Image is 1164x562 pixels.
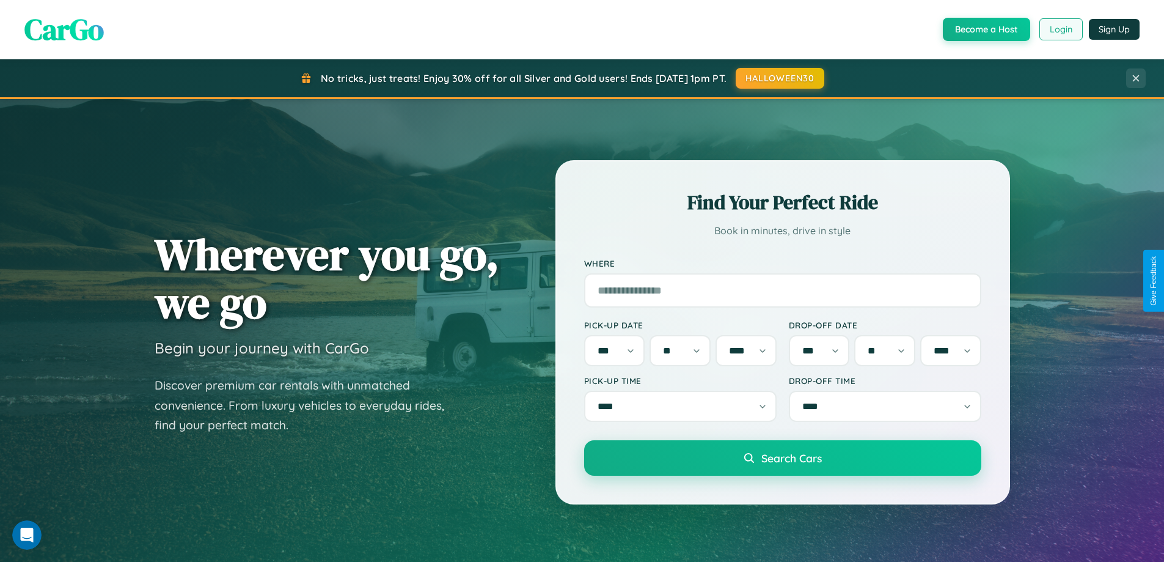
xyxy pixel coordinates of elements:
[155,339,369,357] h3: Begin your journey with CarGo
[321,72,727,84] span: No tricks, just treats! Enjoy 30% off for all Silver and Gold users! Ends [DATE] 1pm PT.
[789,375,981,386] label: Drop-off Time
[584,440,981,476] button: Search Cars
[584,222,981,240] p: Book in minutes, drive in style
[761,451,822,465] span: Search Cars
[943,18,1030,41] button: Become a Host
[584,189,981,216] h2: Find Your Perfect Ride
[1039,18,1083,40] button: Login
[736,68,824,89] button: HALLOWEEN30
[1149,256,1158,306] div: Give Feedback
[584,320,777,330] label: Pick-up Date
[584,258,981,268] label: Where
[1089,19,1140,40] button: Sign Up
[24,9,104,50] span: CarGo
[12,520,42,550] iframe: Intercom live chat
[789,320,981,330] label: Drop-off Date
[155,375,460,435] p: Discover premium car rentals with unmatched convenience. From luxury vehicles to everyday rides, ...
[155,230,499,327] h1: Wherever you go, we go
[584,375,777,386] label: Pick-up Time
